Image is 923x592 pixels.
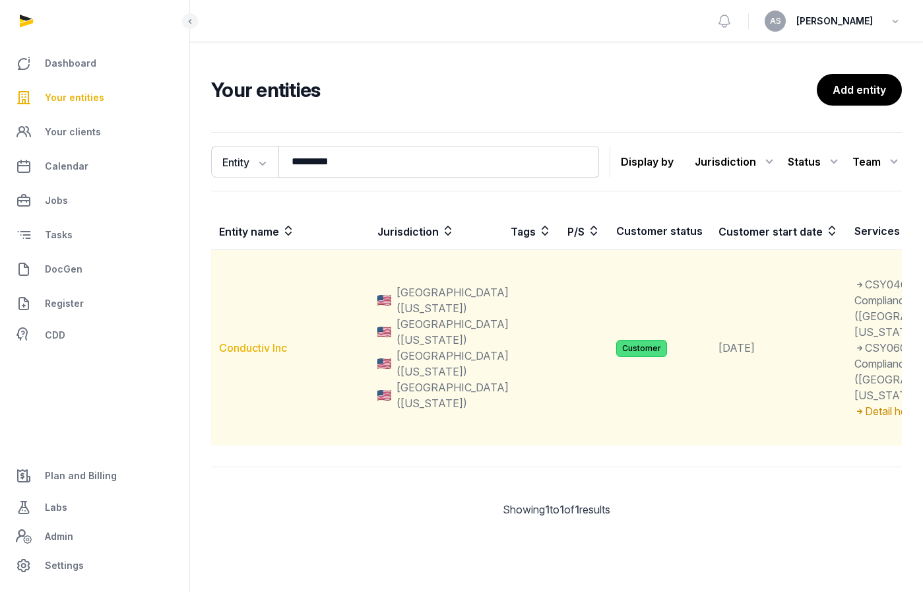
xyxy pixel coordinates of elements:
[11,82,179,114] a: Your entities
[11,322,179,348] a: CDD
[503,213,559,250] th: Tags
[211,213,369,250] th: Entity name
[11,288,179,319] a: Register
[608,213,711,250] th: Customer status
[770,17,781,25] span: AS
[397,316,509,348] span: [GEOGRAPHIC_DATA] ([US_STATE])
[45,90,104,106] span: Your entities
[11,150,179,182] a: Calendar
[45,327,65,343] span: CDD
[765,11,786,32] button: AS
[45,468,117,484] span: Plan and Billing
[11,185,179,216] a: Jobs
[45,227,73,243] span: Tasks
[11,219,179,251] a: Tasks
[211,502,902,517] div: Showing to of results
[11,550,179,581] a: Settings
[211,146,278,178] button: Entity
[575,503,579,516] span: 1
[11,116,179,148] a: Your clients
[11,523,179,550] a: Admin
[397,379,509,411] span: [GEOGRAPHIC_DATA] ([US_STATE])
[621,151,674,172] p: Display by
[559,213,608,250] th: P/S
[695,151,777,172] div: Jurisdiction
[397,284,509,316] span: [GEOGRAPHIC_DATA] ([US_STATE])
[45,55,96,71] span: Dashboard
[616,340,667,357] span: Customer
[852,151,902,172] div: Team
[559,503,564,516] span: 1
[788,151,842,172] div: Status
[211,78,817,102] h2: Your entities
[11,460,179,492] a: Plan and Billing
[711,250,846,446] td: [DATE]
[711,213,846,250] th: Customer start date
[545,503,550,516] span: 1
[45,193,68,209] span: Jobs
[11,492,179,523] a: Labs
[796,13,873,29] span: [PERSON_NAME]
[11,253,179,285] a: DocGen
[397,348,509,379] span: [GEOGRAPHIC_DATA] ([US_STATE])
[11,48,179,79] a: Dashboard
[45,124,101,140] span: Your clients
[817,74,902,106] a: Add entity
[369,213,503,250] th: Jurisdiction
[45,158,88,174] span: Calendar
[45,500,67,515] span: Labs
[45,261,82,277] span: DocGen
[45,529,73,544] span: Admin
[219,341,287,354] a: Conductiv Inc
[45,558,84,574] span: Settings
[45,296,84,312] span: Register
